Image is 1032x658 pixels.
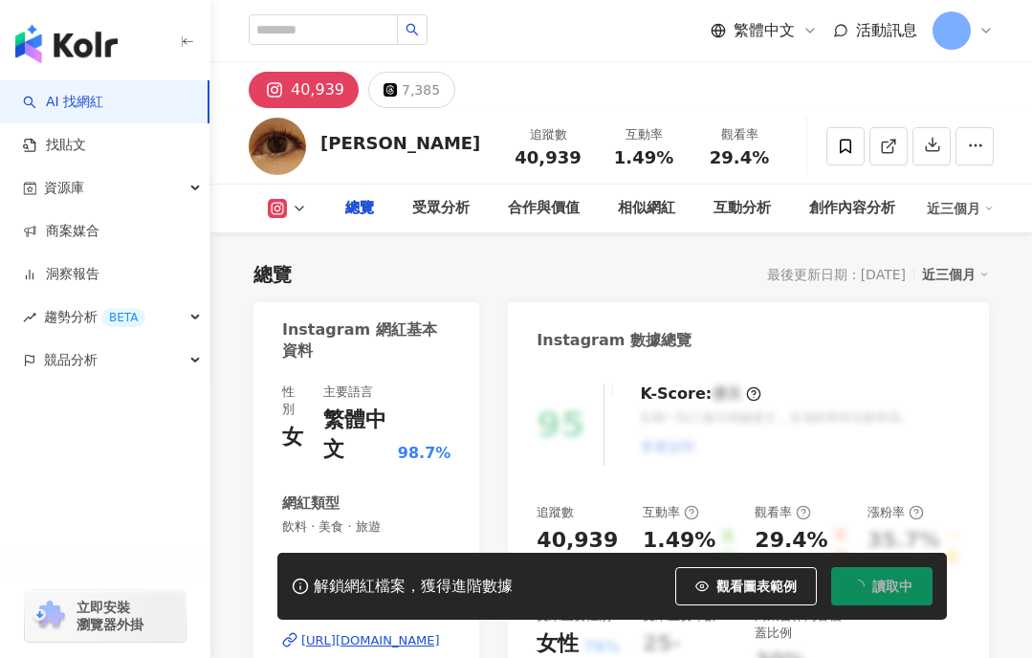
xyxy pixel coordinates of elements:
[537,526,618,556] div: 40,939
[291,77,344,103] div: 40,939
[537,504,574,521] div: 追蹤數
[249,118,306,175] img: KOL Avatar
[301,632,440,649] div: [URL][DOMAIN_NAME]
[710,148,769,167] span: 29.4%
[856,21,917,39] span: 活動訊息
[872,579,912,594] span: 讀取中
[282,319,441,362] div: Instagram 網紅基本資料
[614,148,673,167] span: 1.49%
[767,267,906,282] div: 最後更新日期：[DATE]
[368,72,455,108] button: 7,385
[23,265,99,284] a: 洞察報告
[253,261,292,288] div: 總覽
[675,567,817,605] button: 觀看圖表範例
[398,443,451,464] span: 98.7%
[734,20,795,41] span: 繁體中文
[402,77,440,103] div: 7,385
[44,296,145,339] span: 趨勢分析
[755,526,827,569] div: 29.4%
[643,504,699,521] div: 互動率
[282,518,450,536] span: 飲料 · 美食 · 旅遊
[716,579,797,594] span: 觀看圖表範例
[640,384,761,405] div: K-Score :
[512,125,584,144] div: 追蹤數
[23,222,99,241] a: 商案媒合
[249,72,359,108] button: 40,939
[755,504,811,521] div: 觀看率
[508,197,580,220] div: 合作與價值
[282,384,304,418] div: 性別
[77,599,143,633] span: 立即安裝 瀏覽器外掛
[23,311,36,324] span: rise
[44,339,98,382] span: 競品分析
[643,526,715,569] div: 1.49%
[323,406,393,465] div: 繁體中文
[927,193,994,224] div: 近三個月
[714,197,771,220] div: 互動分析
[607,125,680,144] div: 互動率
[850,579,865,593] span: loading
[282,493,340,514] div: 網紅類型
[755,607,847,642] div: 商業合作內容覆蓋比例
[282,423,303,452] div: 女
[15,25,118,63] img: logo
[323,384,373,401] div: 主要語言
[314,577,513,597] div: 解鎖網紅檔案，獲得進階數據
[406,23,419,36] span: search
[101,308,145,327] div: BETA
[25,590,186,642] a: chrome extension立即安裝 瀏覽器外掛
[282,632,450,649] a: [URL][DOMAIN_NAME]
[515,147,581,167] span: 40,939
[809,197,895,220] div: 創作內容分析
[23,136,86,155] a: 找貼文
[44,166,84,209] span: 資源庫
[31,601,68,631] img: chrome extension
[703,125,776,144] div: 觀看率
[537,330,692,351] div: Instagram 數據總覽
[922,262,989,287] div: 近三個月
[23,93,103,112] a: searchAI 找網紅
[867,504,924,521] div: 漲粉率
[618,197,675,220] div: 相似網紅
[320,131,480,155] div: [PERSON_NAME]
[412,197,470,220] div: 受眾分析
[831,567,933,605] button: 讀取中
[345,197,374,220] div: 總覽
